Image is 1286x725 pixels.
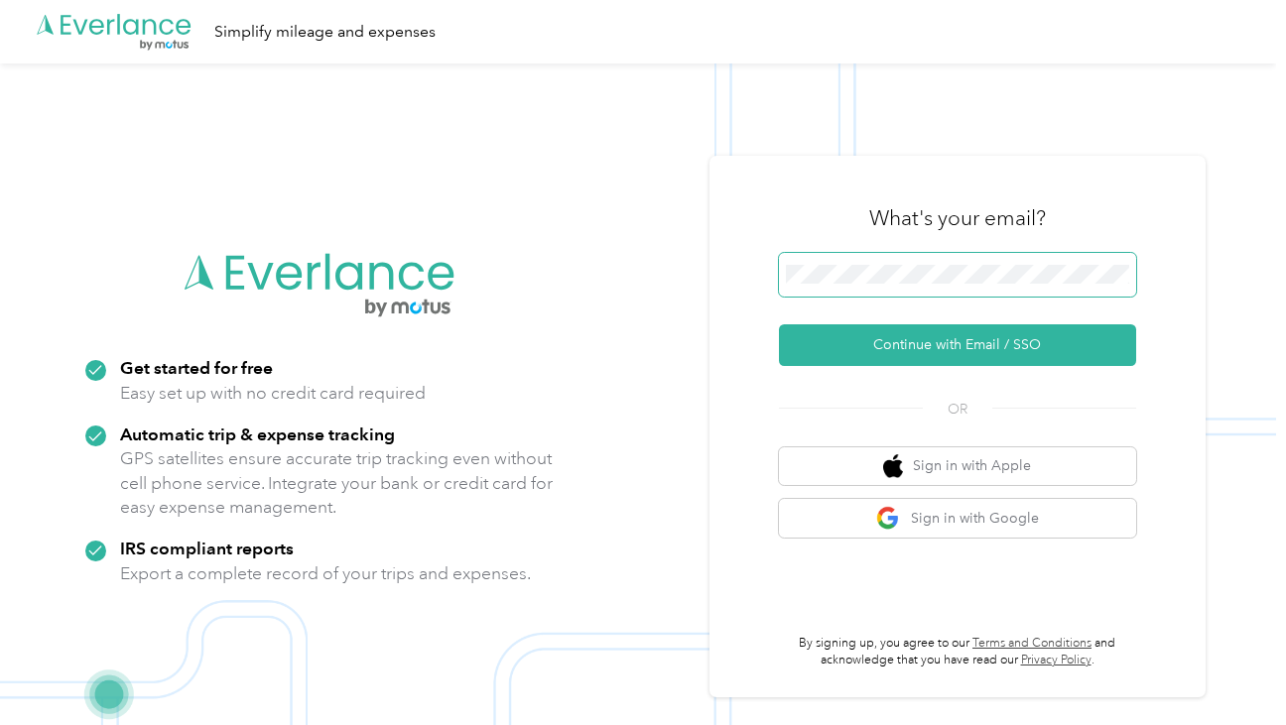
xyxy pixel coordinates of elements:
[120,446,554,520] p: GPS satellites ensure accurate trip tracking even without cell phone service. Integrate your bank...
[214,20,436,45] div: Simplify mileage and expenses
[779,447,1136,486] button: apple logoSign in with Apple
[1021,653,1092,667] a: Privacy Policy
[120,423,395,444] strong: Automatic trip & expense tracking
[923,399,992,420] span: OR
[972,636,1092,651] a: Terms and Conditions
[883,454,903,479] img: apple logo
[779,499,1136,538] button: google logoSign in with Google
[120,357,273,378] strong: Get started for free
[869,204,1046,232] h3: What's your email?
[120,381,426,406] p: Easy set up with no credit card required
[120,538,294,558] strong: IRS compliant reports
[779,324,1136,366] button: Continue with Email / SSO
[779,635,1136,669] p: By signing up, you agree to our and acknowledge that you have read our .
[876,506,901,531] img: google logo
[120,561,531,586] p: Export a complete record of your trips and expenses.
